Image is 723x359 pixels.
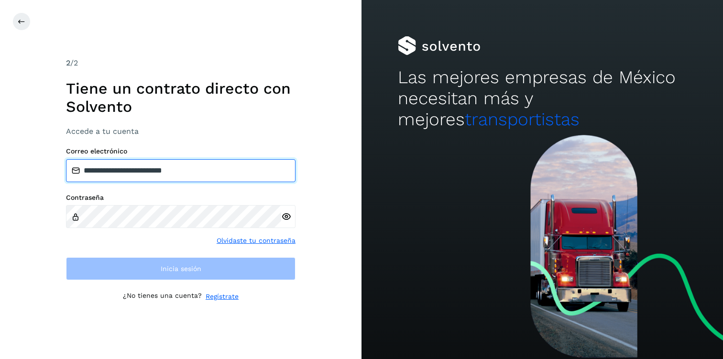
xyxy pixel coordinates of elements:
[465,109,580,130] span: transportistas
[66,147,296,155] label: Correo electrónico
[66,257,296,280] button: Inicia sesión
[123,292,202,302] p: ¿No tienes una cuenta?
[206,292,239,302] a: Regístrate
[66,127,296,136] h3: Accede a tu cuenta
[398,67,687,131] h2: Las mejores empresas de México necesitan más y mejores
[66,79,296,116] h1: Tiene un contrato directo con Solvento
[217,236,296,246] a: Olvidaste tu contraseña
[161,265,201,272] span: Inicia sesión
[66,57,296,69] div: /2
[66,58,70,67] span: 2
[66,194,296,202] label: Contraseña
